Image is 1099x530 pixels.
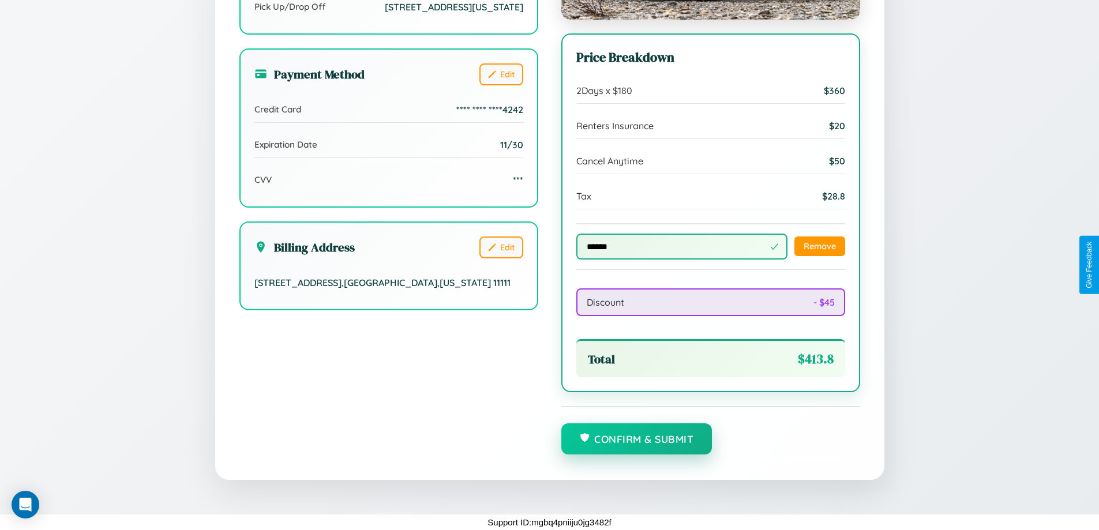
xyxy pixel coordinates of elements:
[479,236,523,258] button: Edit
[479,63,523,85] button: Edit
[254,104,301,115] span: Credit Card
[254,1,326,12] span: Pick Up/Drop Off
[829,120,845,131] span: $ 20
[576,155,643,167] span: Cancel Anytime
[500,139,523,151] span: 11/30
[487,514,611,530] p: Support ID: mgbq4pniiju0jg3482f
[824,85,845,96] span: $ 360
[829,155,845,167] span: $ 50
[587,296,624,308] span: Discount
[798,350,834,368] span: $ 413.8
[12,491,39,518] div: Open Intercom Messenger
[561,423,712,454] button: Confirm & Submit
[254,66,365,82] h3: Payment Method
[254,139,317,150] span: Expiration Date
[813,296,835,308] span: - $ 45
[385,1,523,13] span: [STREET_ADDRESS][US_STATE]
[588,351,615,367] span: Total
[576,190,591,202] span: Tax
[1085,242,1093,288] div: Give Feedback
[576,85,632,96] span: 2 Days x $ 180
[254,277,511,288] span: [STREET_ADDRESS] , [GEOGRAPHIC_DATA] , [US_STATE] 11111
[254,239,355,255] h3: Billing Address
[254,174,272,185] span: CVV
[794,236,845,256] button: Remove
[822,190,845,202] span: $ 28.8
[576,48,845,66] h3: Price Breakdown
[576,120,654,131] span: Renters Insurance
